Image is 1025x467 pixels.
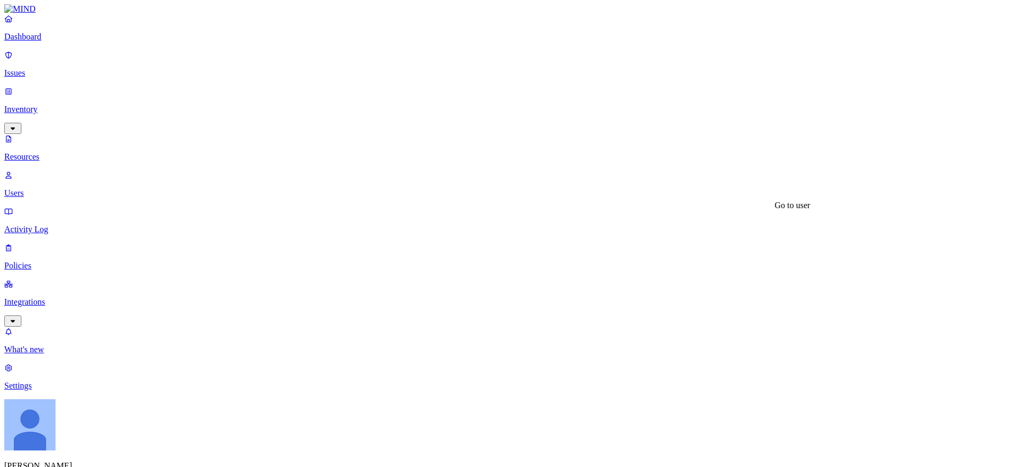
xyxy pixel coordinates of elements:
p: Integrations [4,297,1021,307]
p: Issues [4,68,1021,78]
p: Dashboard [4,32,1021,42]
img: MIND [4,4,36,14]
p: Settings [4,381,1021,391]
img: Ignacio Rodriguez Paez [4,399,56,450]
p: What's new [4,345,1021,354]
p: Inventory [4,105,1021,114]
p: Users [4,188,1021,198]
p: Resources [4,152,1021,162]
p: Policies [4,261,1021,271]
div: Go to user [775,201,810,210]
p: Activity Log [4,225,1021,234]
